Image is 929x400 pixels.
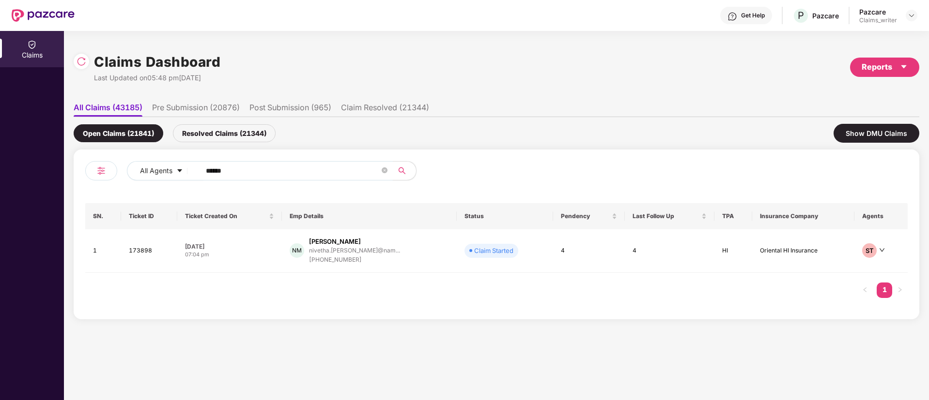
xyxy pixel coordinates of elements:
th: TPA [714,203,752,229]
span: Pendency [561,212,610,220]
span: close-circle [382,166,387,176]
img: New Pazcare Logo [12,9,75,22]
span: All Agents [140,165,172,176]
th: SN. [85,203,121,229]
span: right [897,287,903,293]
td: HI [714,229,752,273]
div: Resolved Claims (21344) [173,124,276,142]
div: 07:04 pm [185,251,274,259]
span: close-circle [382,167,387,173]
div: [PHONE_NUMBER] [309,255,400,265]
div: Pazcare [812,11,839,20]
div: [PERSON_NAME] [309,237,361,246]
td: 173898 [121,229,178,273]
div: Pazcare [859,7,897,16]
th: Status [457,203,553,229]
button: search [392,161,417,180]
th: Ticket Created On [177,203,281,229]
li: Post Submission (965) [249,103,331,117]
span: caret-down [176,167,183,175]
td: 4 [625,229,714,273]
span: Last Follow Up [633,212,699,220]
div: [DATE] [185,242,274,251]
img: svg+xml;base64,PHN2ZyB4bWxucz0iaHR0cDovL3d3dy53My5vcmcvMjAwMC9zdmciIHdpZHRoPSIyNCIgaGVpZ2h0PSIyNC... [95,165,107,177]
div: Reports [862,61,908,73]
span: P [798,10,804,21]
td: 4 [553,229,625,273]
img: svg+xml;base64,PHN2ZyBpZD0iUmVsb2FkLTMyeDMyIiB4bWxucz0iaHR0cDovL3d3dy53My5vcmcvMjAwMC9zdmciIHdpZH... [77,57,86,66]
th: Emp Details [282,203,457,229]
li: Previous Page [857,282,873,298]
div: Last Updated on 05:48 pm[DATE] [94,73,220,83]
button: right [892,282,908,298]
li: Next Page [892,282,908,298]
div: Claim Started [474,246,513,255]
th: Ticket ID [121,203,178,229]
div: ST [862,243,877,258]
th: Last Follow Up [625,203,714,229]
th: Agents [854,203,908,229]
div: nivetha.[PERSON_NAME]@nam... [309,247,400,253]
div: Get Help [741,12,765,19]
div: Claims_writer [859,16,897,24]
li: Pre Submission (20876) [152,103,240,117]
span: left [862,287,868,293]
div: NM [290,243,304,258]
div: Open Claims (21841) [74,124,163,142]
img: svg+xml;base64,PHN2ZyBpZD0iRHJvcGRvd24tMzJ4MzIiIHhtbG5zPSJodHRwOi8vd3d3LnczLm9yZy8yMDAwL3N2ZyIgd2... [908,12,915,19]
span: caret-down [900,63,908,71]
li: 1 [877,282,892,298]
th: Pendency [553,203,625,229]
td: Oriental HI Insurance [752,229,854,273]
span: down [879,247,885,253]
img: svg+xml;base64,PHN2ZyBpZD0iSGVscC0zMngzMiIgeG1sbnM9Imh0dHA6Ly93d3cudzMub3JnLzIwMDAvc3ZnIiB3aWR0aD... [728,12,737,21]
th: Insurance Company [752,203,854,229]
td: 1 [85,229,121,273]
button: All Agentscaret-down [127,161,204,180]
span: search [392,167,411,175]
li: All Claims (43185) [74,103,142,117]
li: Claim Resolved (21344) [341,103,429,117]
span: Ticket Created On [185,212,266,220]
div: Show DMU Claims [834,124,919,143]
a: 1 [877,282,892,297]
h1: Claims Dashboard [94,51,220,73]
img: svg+xml;base64,PHN2ZyBpZD0iQ2xhaW0iIHhtbG5zPSJodHRwOi8vd3d3LnczLm9yZy8yMDAwL3N2ZyIgd2lkdGg9IjIwIi... [27,40,37,49]
button: left [857,282,873,298]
